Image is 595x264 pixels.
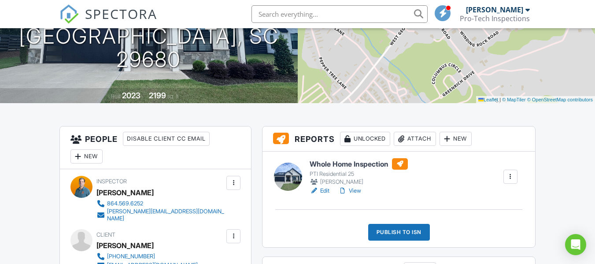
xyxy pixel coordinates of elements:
[149,91,166,100] div: 2199
[310,178,408,186] div: [PERSON_NAME]
[502,97,526,102] a: © MapTiler
[96,231,115,238] span: Client
[96,186,154,199] div: [PERSON_NAME]
[123,132,210,146] div: Disable Client CC Email
[59,12,157,30] a: SPECTORA
[440,132,472,146] div: New
[107,208,224,222] div: [PERSON_NAME][EMAIL_ADDRESS][DOMAIN_NAME]
[310,171,408,178] div: PTI Residential 25
[368,224,430,241] div: Publish to ISN
[565,234,586,255] div: Open Intercom Messenger
[338,186,361,195] a: View
[107,253,155,260] div: [PHONE_NUMBER]
[527,97,593,102] a: © OpenStreetMap contributors
[478,97,498,102] a: Leaflet
[60,126,251,169] h3: People
[499,97,501,102] span: |
[96,178,127,185] span: Inspector
[340,132,390,146] div: Unlocked
[310,158,408,186] a: Whole Home Inspection PTI Residential 25 [PERSON_NAME]
[466,5,523,14] div: [PERSON_NAME]
[96,239,154,252] div: [PERSON_NAME]
[96,208,224,222] a: [PERSON_NAME][EMAIL_ADDRESS][DOMAIN_NAME]
[251,5,428,23] input: Search everything...
[310,186,329,195] a: Edit
[167,93,180,100] span: sq. ft.
[460,14,530,23] div: Pro-Tech Inspections
[96,252,198,261] a: [PHONE_NUMBER]
[310,158,408,170] h6: Whole Home Inspection
[122,91,140,100] div: 2023
[14,1,284,71] h1: 3 Cherry Blossom Dr [GEOGRAPHIC_DATA], SC 29680
[96,199,224,208] a: 864.569.6252
[70,149,103,164] div: New
[394,132,436,146] div: Attach
[59,4,79,24] img: The Best Home Inspection Software - Spectora
[107,200,143,207] div: 864.569.6252
[85,4,157,23] span: SPECTORA
[262,126,535,152] h3: Reports
[111,93,121,100] span: Built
